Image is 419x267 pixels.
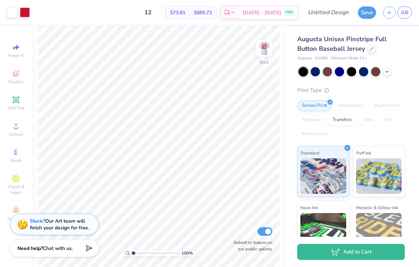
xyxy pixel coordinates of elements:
span: Decorate [7,216,25,222]
span: Augusta Unisex Pinstripe Full Button Baseball Jersey [297,35,387,53]
div: Screen Print [297,100,332,111]
button: Add to Cart [297,244,405,260]
div: Print Type [297,86,405,94]
img: Standard [300,158,346,194]
span: Add Text [7,105,25,111]
span: Image AI [8,53,25,58]
span: 100 % [181,250,193,256]
span: Standard [300,149,319,157]
span: Augusta [297,55,312,61]
div: Applique [297,115,326,125]
span: Puff Ink [356,149,371,157]
span: Upload [9,131,23,137]
span: $73.81 [170,9,185,16]
a: AB [397,6,412,19]
img: Metallic & Glitter Ink [356,213,402,249]
input: Untitled Design [302,5,354,20]
span: [DATE] - [DATE] [243,9,281,16]
span: Designs [8,79,24,85]
img: Back [257,41,271,55]
div: Back [260,59,269,65]
span: Clipart & logos [4,184,28,195]
div: Foil [380,115,397,125]
span: AB [401,9,408,17]
span: Minimum Order: 12 + [331,55,367,61]
span: FREE [285,10,293,15]
span: # 1685 [315,55,328,61]
span: Chat with us. [43,245,73,252]
span: Metallic & Glitter Ink [356,204,398,211]
strong: Stuck? [30,218,45,224]
div: Vinyl [358,115,378,125]
div: Digital Print [370,100,404,111]
div: Our Art team will finish your design for free. [30,218,89,231]
span: Neon Ink [300,204,318,211]
input: – – [134,6,162,19]
img: Puff Ink [356,158,402,194]
div: Embroidery [334,100,368,111]
div: Rhinestones [297,129,332,140]
img: Neon Ink [300,213,346,249]
strong: Need help? [17,245,43,252]
span: Greek [11,158,22,163]
div: Transfers [328,115,356,125]
button: Save [358,6,376,19]
label: Submit to feature on our public gallery. [230,239,272,252]
span: $885.72 [194,9,212,16]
